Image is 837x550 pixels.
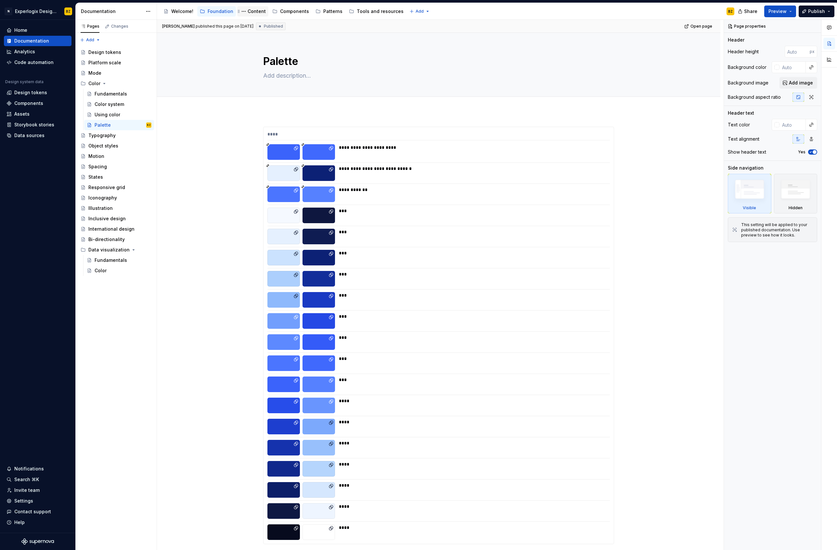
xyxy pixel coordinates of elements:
div: Search ⌘K [14,476,39,483]
button: Add [407,7,432,16]
div: Motion [88,153,104,160]
button: Notifications [4,464,71,474]
div: Header height [728,48,759,55]
div: Hidden [774,174,818,213]
div: Pages [81,24,99,29]
button: Add image [779,77,817,89]
div: This setting will be applied to your published documentation. Use preview to see how it looks. [741,222,813,238]
a: Platform scale [78,58,154,68]
div: Background image [728,80,768,86]
a: Color system [84,99,154,109]
div: Assets [14,111,30,117]
div: Invite team [14,487,40,493]
a: PaletteBZ [84,120,154,130]
div: Illustration [88,205,113,211]
a: Responsive grid [78,182,154,193]
a: Components [270,6,312,17]
a: Motion [78,151,154,161]
a: Components [4,98,71,109]
div: Visible [728,174,771,213]
div: Components [14,100,43,107]
a: Fundamentals [84,255,154,265]
div: Header text [728,110,754,116]
a: International design [78,224,154,234]
a: Using color [84,109,154,120]
a: Storybook stories [4,120,71,130]
a: Design tokens [4,87,71,98]
button: Publish [799,6,834,17]
div: published this page on [DATE] [196,24,253,29]
span: [PERSON_NAME] [162,24,195,29]
div: N [5,7,12,15]
button: Add [78,35,102,45]
div: Welcome! [171,8,193,15]
div: BZ [66,9,71,14]
span: Add [86,37,94,43]
div: Color [88,80,100,87]
a: Color [84,265,154,276]
div: Text color [728,122,750,128]
label: Yes [798,149,805,155]
div: Page tree [78,47,154,276]
div: Storybook stories [14,122,54,128]
div: Palette [95,122,111,128]
div: Settings [14,498,33,504]
a: States [78,172,154,182]
div: Documentation [81,8,142,15]
div: Changes [111,24,128,29]
a: Spacing [78,161,154,172]
div: International design [88,226,135,232]
textarea: Palette [262,54,613,69]
div: Visible [743,205,756,211]
a: Welcome! [161,6,196,17]
a: Analytics [4,46,71,57]
a: Tools and resources [346,6,406,17]
button: Preview [764,6,796,17]
a: Data sources [4,130,71,141]
a: Patterns [313,6,345,17]
div: Notifications [14,466,44,472]
svg: Supernova Logo [21,538,54,545]
div: Design system data [5,79,44,84]
div: Tools and resources [357,8,404,15]
div: BZ [147,122,151,128]
button: Contact support [4,506,71,517]
div: Color [78,78,154,89]
div: Spacing [88,163,107,170]
a: Bi-directionality [78,234,154,245]
span: Preview [768,8,787,15]
div: Page tree [161,5,406,18]
div: Responsive grid [88,184,125,191]
span: Publish [808,8,825,15]
a: Typography [78,130,154,141]
div: Object styles [88,143,118,149]
a: Design tokens [78,47,154,58]
div: Typography [88,132,116,139]
div: Fundamentals [95,257,127,263]
input: Auto [779,61,806,73]
a: Object styles [78,141,154,151]
div: Side navigation [728,165,764,171]
p: px [810,49,815,54]
span: Add image [789,80,813,86]
a: Documentation [4,36,71,46]
span: Add [416,9,424,14]
div: Home [14,27,27,33]
div: Color [95,267,107,274]
a: Content [237,6,268,17]
div: Background aspect ratio [728,94,781,100]
div: Platform scale [88,59,121,66]
a: Inclusive design [78,213,154,224]
div: Hidden [789,205,803,211]
div: Mode [88,70,101,76]
div: States [88,174,103,180]
div: Text alignment [728,136,759,142]
div: Inclusive design [88,215,126,222]
div: Contact support [14,508,51,515]
a: Illustration [78,203,154,213]
a: Assets [4,109,71,119]
div: Experlogix Design System [15,8,57,15]
div: Data visualization [88,247,130,253]
input: Auto [779,119,806,131]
